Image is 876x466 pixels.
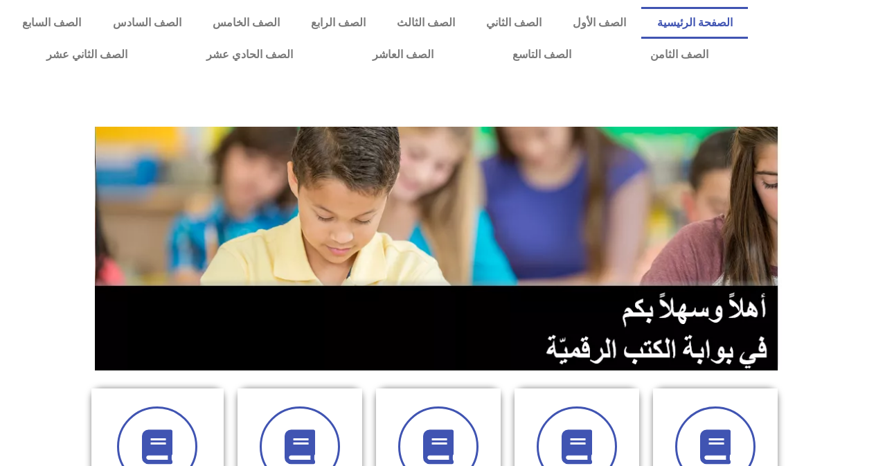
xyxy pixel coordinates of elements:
a: الصف الثاني عشر [7,39,167,71]
a: الصف التاسع [473,39,611,71]
a: الصف الحادي عشر [167,39,332,71]
a: الصف السادس [97,7,197,39]
a: الصف الثاني [470,7,557,39]
a: الصف الخامس [197,7,295,39]
a: الصف العاشر [333,39,473,71]
a: الصف الثامن [611,39,748,71]
a: الصف الأول [557,7,641,39]
a: الصف الثالث [381,7,470,39]
a: الصف السابع [7,7,97,39]
a: الصف الرابع [295,7,381,39]
a: الصفحة الرئيسية [641,7,748,39]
